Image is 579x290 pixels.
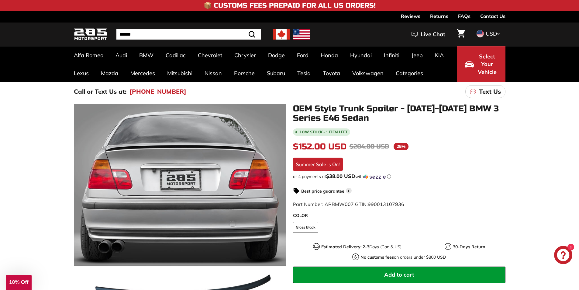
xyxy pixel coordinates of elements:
a: Contact Us [480,11,505,21]
span: Add to cart [384,271,414,278]
a: Alfa Romeo [68,46,109,64]
a: [PHONE_NUMBER] [129,87,186,96]
a: BMW [133,46,160,64]
span: Part Number: ARBMW007 GTIN: [293,201,404,207]
span: Low stock - 1 item left [300,130,348,134]
a: Cart [453,24,469,45]
a: Audi [109,46,133,64]
a: Infiniti [378,46,405,64]
a: Mitsubishi [161,64,198,82]
a: Categories [390,64,429,82]
div: or 4 payments of$38.00 USDwithSezzle Click to learn more about Sezzle [293,173,505,180]
span: $38.00 USD [326,173,355,179]
span: $204.00 USD [350,143,389,150]
img: Logo_285_Motorsport_areodynamics_components [74,27,107,42]
a: Nissan [198,64,228,82]
a: Porsche [228,64,261,82]
a: Text Us [465,85,505,98]
p: Call or Text Us at: [74,87,126,96]
a: Tesla [291,64,317,82]
p: on orders under $800 USD [360,254,446,260]
a: Cadillac [160,46,192,64]
inbox-online-store-chat: Shopify online store chat [552,246,574,266]
div: or 4 payments of with [293,173,505,180]
span: 990013107936 [368,201,404,207]
a: Reviews [401,11,420,21]
button: Live Chat [404,27,453,42]
span: i [346,188,352,194]
span: Select Your Vehicle [477,53,498,76]
strong: No customs fees [360,254,394,260]
a: Dodge [262,46,291,64]
a: Chevrolet [192,46,228,64]
p: Days (Can & US) [321,244,402,250]
label: COLOR [293,212,505,219]
span: Live Chat [421,30,445,38]
div: 10% Off [6,275,32,290]
a: Hyundai [344,46,378,64]
span: USD [486,30,497,37]
a: FAQs [458,11,470,21]
span: 25% [394,143,408,150]
button: Select Your Vehicle [457,46,505,82]
p: Text Us [479,87,501,96]
a: Lexus [68,64,95,82]
span: $152.00 USD [293,142,346,152]
a: Returns [430,11,448,21]
a: Chrysler [228,46,262,64]
a: Mazda [95,64,124,82]
strong: 30-Days Return [453,244,485,250]
div: Summer Sale is On! [293,158,343,171]
button: Add to cart [293,267,505,283]
strong: Best price guarantee [301,188,344,194]
a: Subaru [261,64,291,82]
a: KIA [429,46,450,64]
a: Ford [291,46,315,64]
a: Toyota [317,64,346,82]
img: Sezzle [364,174,386,180]
a: Mercedes [124,64,161,82]
strong: Estimated Delivery: 2-3 [321,244,369,250]
a: Honda [315,46,344,64]
input: Search [116,29,261,40]
h4: 📦 Customs Fees Prepaid for All US Orders! [204,2,376,9]
h1: OEM Style Trunk Spoiler - [DATE]-[DATE] BMW 3 Series E46 Sedan [293,104,505,123]
a: Jeep [405,46,429,64]
span: 10% Off [9,279,28,285]
a: Volkswagen [346,64,390,82]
